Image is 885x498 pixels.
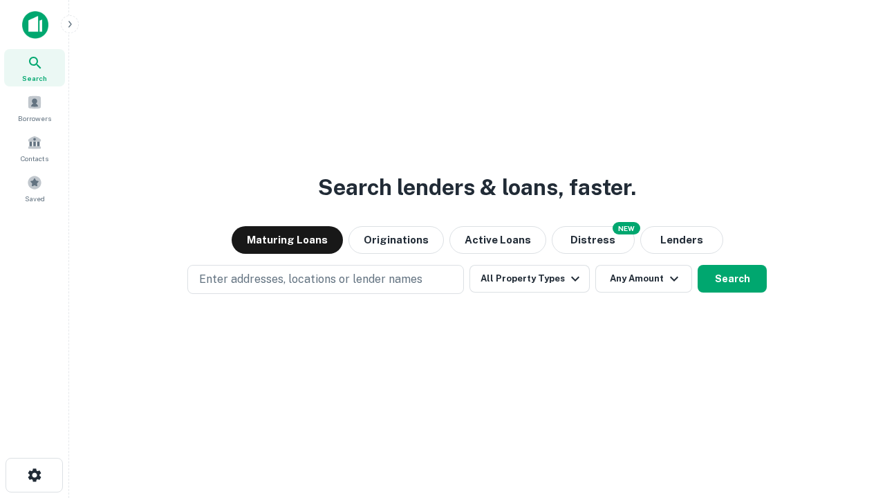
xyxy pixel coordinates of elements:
[22,11,48,39] img: capitalize-icon.png
[595,265,692,293] button: Any Amount
[552,226,635,254] button: Search distressed loans with lien and other non-mortgage details.
[449,226,546,254] button: Active Loans
[640,226,723,254] button: Lenders
[698,265,767,293] button: Search
[22,73,47,84] span: Search
[4,49,65,86] a: Search
[469,265,590,293] button: All Property Types
[4,169,65,207] a: Saved
[613,222,640,234] div: NEW
[187,265,464,294] button: Enter addresses, locations or lender names
[25,193,45,204] span: Saved
[4,89,65,127] a: Borrowers
[232,226,343,254] button: Maturing Loans
[18,113,51,124] span: Borrowers
[4,129,65,167] a: Contacts
[199,271,422,288] p: Enter addresses, locations or lender names
[21,153,48,164] span: Contacts
[348,226,444,254] button: Originations
[816,387,885,454] iframe: Chat Widget
[318,171,636,204] h3: Search lenders & loans, faster.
